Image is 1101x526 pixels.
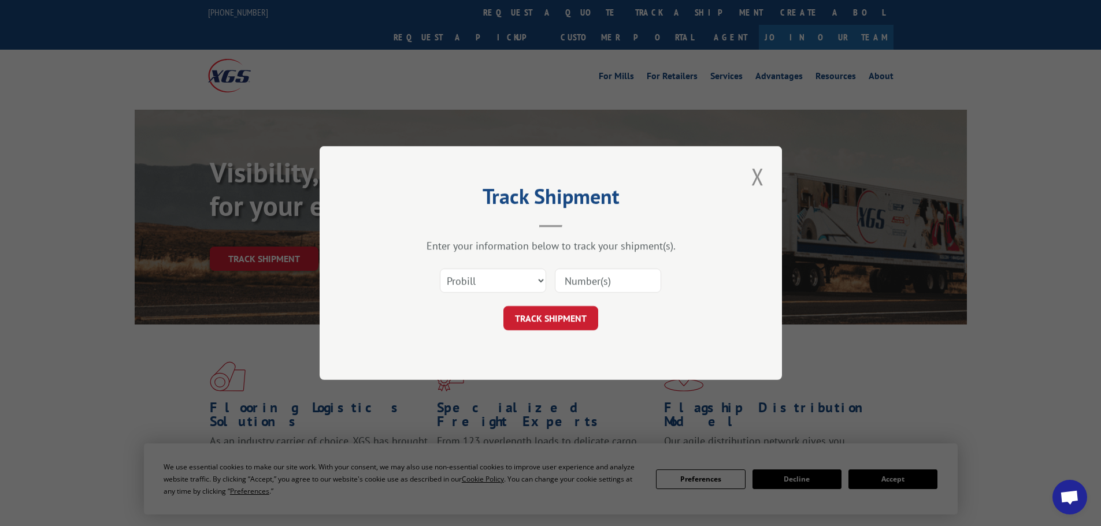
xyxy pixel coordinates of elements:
button: Close modal [748,161,768,192]
div: Enter your information below to track your shipment(s). [377,239,724,252]
h2: Track Shipment [377,188,724,210]
a: Open chat [1052,480,1087,514]
input: Number(s) [555,268,661,293]
button: TRACK SHIPMENT [503,306,598,330]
